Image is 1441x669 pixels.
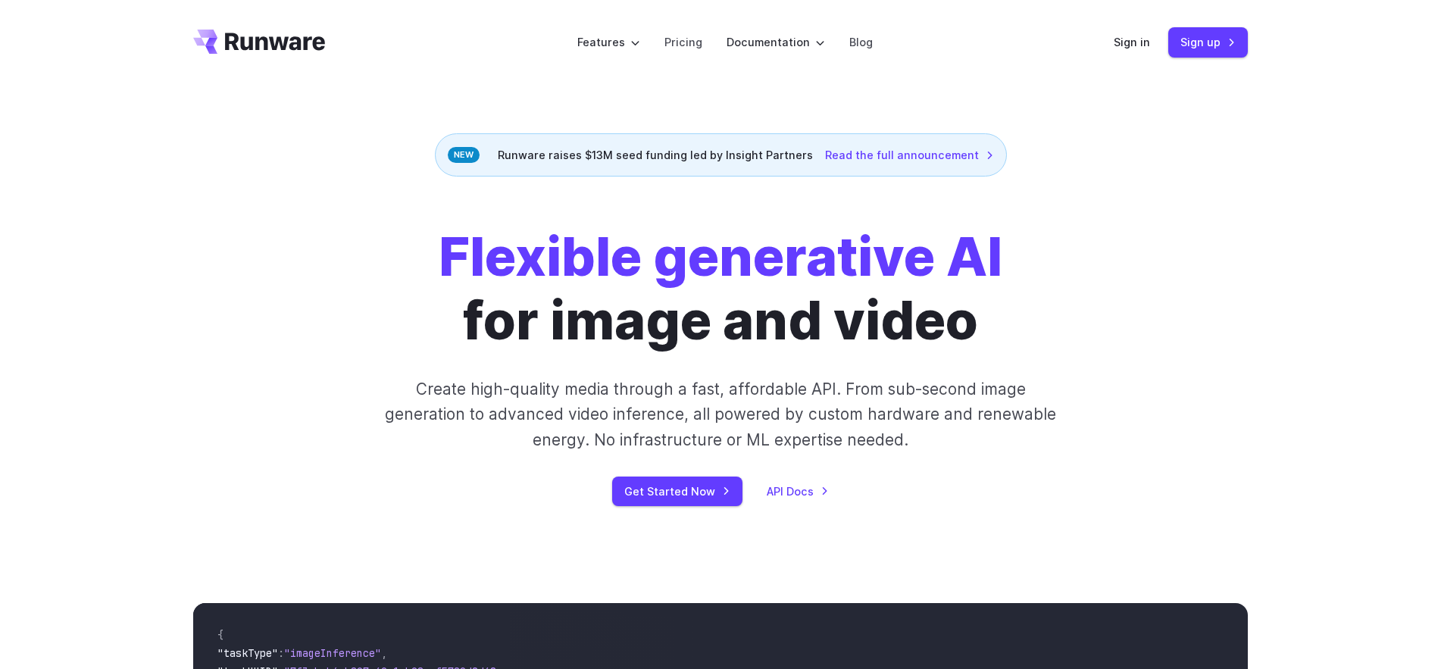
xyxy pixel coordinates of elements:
[435,133,1007,177] div: Runware raises $13M seed funding led by Insight Partners
[727,33,825,51] label: Documentation
[577,33,640,51] label: Features
[193,30,325,54] a: Go to /
[284,646,381,660] span: "imageInference"
[278,646,284,660] span: :
[217,646,278,660] span: "taskType"
[439,225,1002,352] h1: for image and video
[217,628,223,642] span: {
[1168,27,1248,57] a: Sign up
[767,483,829,500] a: API Docs
[1114,33,1150,51] a: Sign in
[825,146,994,164] a: Read the full announcement
[383,377,1058,452] p: Create high-quality media through a fast, affordable API. From sub-second image generation to adv...
[612,477,742,506] a: Get Started Now
[664,33,702,51] a: Pricing
[849,33,873,51] a: Blog
[439,224,1002,289] strong: Flexible generative AI
[381,646,387,660] span: ,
